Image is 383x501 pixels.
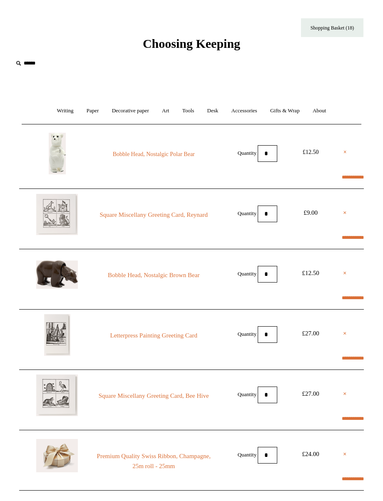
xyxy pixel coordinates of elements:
[92,330,216,340] a: Letterpress Painting Greeting Card
[92,149,216,159] a: Bobble Head, Nostalgic Polar Bear
[51,100,80,122] a: Writing
[238,149,257,156] label: Quantity
[343,328,347,338] a: ×
[143,43,240,49] a: Choosing Keeping
[177,100,200,122] a: Tools
[343,147,347,157] a: ×
[307,100,332,122] a: About
[343,389,347,399] a: ×
[292,389,329,399] div: £27.00
[343,449,347,459] a: ×
[156,100,175,122] a: Art
[301,18,363,37] a: Shopping Basket (18)
[36,194,78,235] img: Square Miscellany Greeting Card, Reynard
[238,391,257,397] label: Quantity
[92,210,216,220] a: Square Miscellany Greeting Card, Reynard
[343,268,347,278] a: ×
[292,328,329,338] div: £27.00
[36,439,78,472] img: Premium Quality Swiss Ribbon, Champagne, 25m roll - 25mm
[92,391,216,401] a: Square Miscellany Greeting Card, Bee Hive
[143,37,240,50] span: Choosing Keeping
[292,147,329,157] div: £12.50
[36,375,78,416] img: Square Miscellany Greeting Card, Bee Hive
[49,133,66,174] img: Bobble Head, Nostalgic Polar Bear
[292,449,329,459] div: £24.00
[238,451,257,457] label: Quantity
[238,330,257,337] label: Quantity
[343,208,347,218] a: ×
[238,210,257,216] label: Quantity
[292,208,329,218] div: £9.00
[292,268,329,278] div: £12.50
[36,260,78,289] img: Bobble Head, Nostalgic Brown Bear
[81,100,105,122] a: Paper
[106,100,155,122] a: Decorative paper
[264,100,306,122] a: Gifts & Wrap
[238,270,257,276] label: Quantity
[226,100,263,122] a: Accessories
[201,100,224,122] a: Desk
[44,314,70,356] img: Letterpress Painting Greeting Card
[92,451,216,471] a: Premium Quality Swiss Ribbon, Champagne, 25m roll - 25mm
[92,270,216,280] a: Bobble Head, Nostalgic Brown Bear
